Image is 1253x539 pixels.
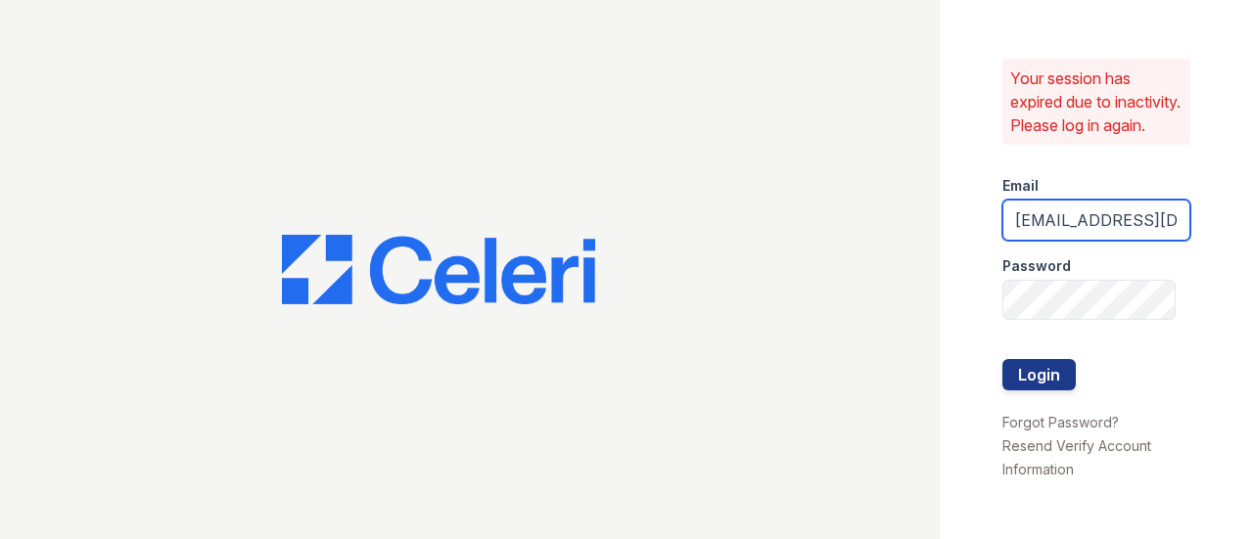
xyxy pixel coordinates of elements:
img: CE_Logo_Blue-a8612792a0a2168367f1c8372b55b34899dd931a85d93a1a3d3e32e68fde9ad4.png [282,235,595,305]
a: Resend Verify Account Information [1002,437,1151,477]
a: Forgot Password? [1002,414,1119,430]
button: Login [1002,359,1076,390]
label: Email [1002,176,1039,196]
label: Password [1002,256,1071,276]
p: Your session has expired due to inactivity. Please log in again. [1010,67,1183,137]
